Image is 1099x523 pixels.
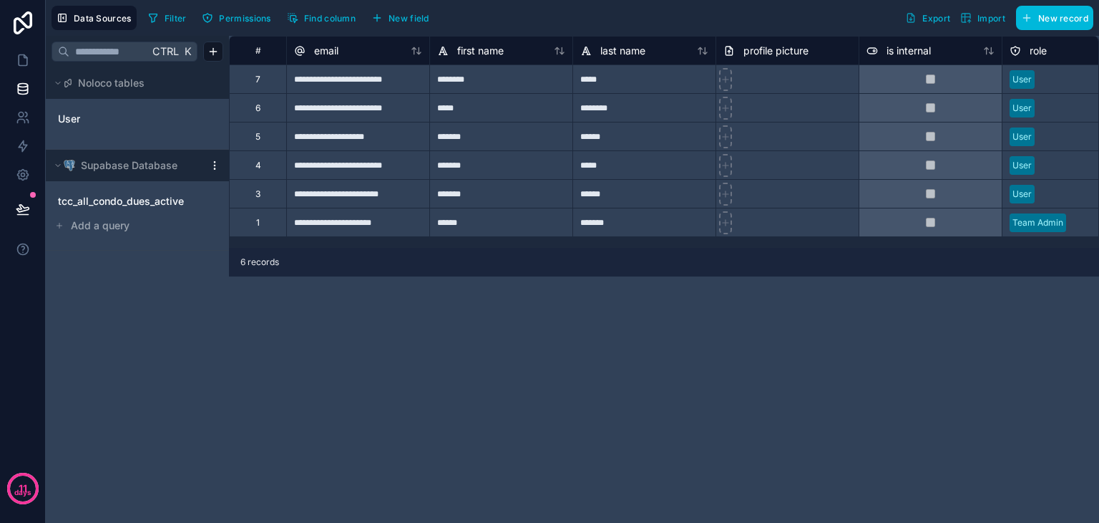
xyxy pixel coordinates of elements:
span: first name [457,44,504,58]
span: New field [389,13,429,24]
span: K [182,47,192,57]
span: tcc_all_condo_dues_active [58,194,184,208]
div: 1 [256,217,260,229]
span: Permissions [219,13,270,24]
button: New record [1016,6,1093,30]
div: tcc_all_condo_dues_active [52,190,223,213]
span: last name [600,44,645,58]
button: Filter [142,7,192,29]
a: Permissions [197,7,281,29]
span: Supabase Database [81,158,177,173]
span: is internal [886,44,931,58]
a: tcc_all_condo_dues_active [58,194,188,208]
img: Postgres logo [64,160,75,171]
div: # [240,45,275,56]
span: Data Sources [74,13,132,24]
div: User [1012,188,1032,201]
span: User [58,112,80,126]
button: Find column [282,7,361,29]
a: New record [1010,6,1093,30]
button: Noloco tables [52,73,215,93]
span: Export [922,13,950,24]
div: Team Admin [1012,216,1063,229]
div: 4 [255,160,261,171]
span: Import [977,13,1005,24]
button: Postgres logoSupabase Database [52,155,203,176]
span: New record [1038,13,1088,24]
button: Add a query [52,216,223,236]
div: User [1012,130,1032,143]
div: 3 [255,188,260,200]
button: New field [366,7,434,29]
p: 11 [19,481,27,496]
button: Permissions [197,7,275,29]
span: role [1030,44,1047,58]
div: User [1012,73,1032,86]
span: Find column [304,13,356,24]
span: Noloco tables [78,76,145,90]
a: User [58,112,174,126]
span: profile picture [743,44,809,58]
div: User [1012,159,1032,172]
span: 6 records [240,256,279,268]
button: Data Sources [52,6,137,30]
div: 6 [255,102,260,114]
div: User [52,107,223,130]
button: Export [900,6,955,30]
div: 7 [255,74,260,85]
span: Ctrl [151,42,180,60]
div: User [1012,102,1032,115]
p: days [14,487,31,499]
span: email [314,44,338,58]
span: Filter [165,13,187,24]
div: 5 [255,131,260,143]
button: Import [955,6,1010,30]
span: Add a query [71,219,130,233]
